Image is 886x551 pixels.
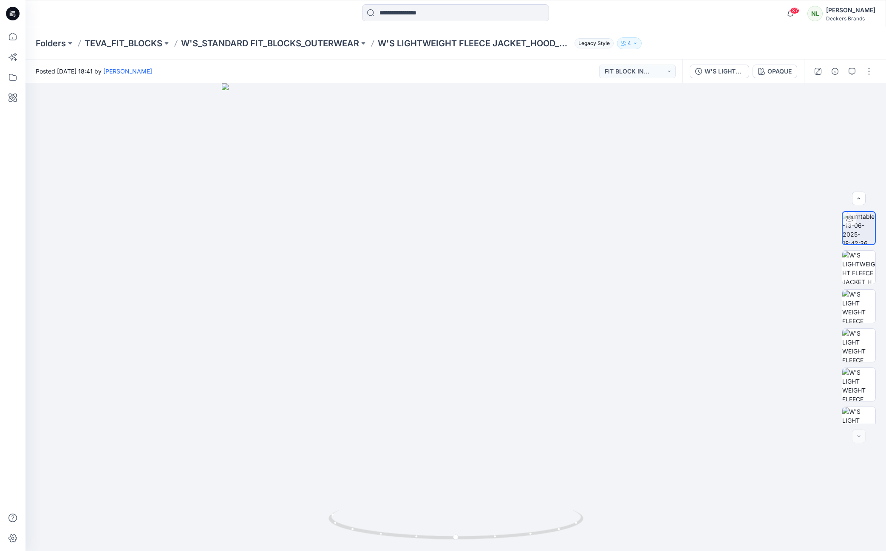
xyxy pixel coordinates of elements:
button: 4 [617,37,642,49]
img: W'S LIGHT WEIGHT FLEECE JACKET_HOOD_BLOCK_OPAQUE_Side_Block_top [842,329,875,362]
button: Details [828,65,842,78]
img: W'S LIGHT WEIGHT FLEECE JACKET_HOOD_BLOCK1_OPAQUE [842,407,875,440]
img: W'S LIGHTWEIGHT FLEECE JACKET_HOOD_BLOCK_OPAQUE [842,251,875,284]
img: turntable-13-06-2025-18:42:36 [843,212,875,244]
a: TEVA_FIT_BLOCKS [85,37,162,49]
div: W'S LIGHTWEIGHT FLEECE JACKET_HOOD_BLOCK [705,67,744,76]
button: Legacy Style [571,37,614,49]
a: [PERSON_NAME] [103,68,152,75]
div: OPAQUE [767,67,792,76]
div: [PERSON_NAME] [826,5,875,15]
p: W'S LIGHTWEIGHT FLEECE JACKET_HOOD_BLOCK [378,37,571,49]
div: NL [807,6,823,21]
button: OPAQUE [753,65,797,78]
a: W'S_STANDARD FIT_BLOCKS_OUTERWEAR [181,37,359,49]
p: 4 [628,39,631,48]
span: 37 [790,7,799,14]
a: Folders [36,37,66,49]
button: W'S LIGHTWEIGHT FLEECE JACKET_HOOD_BLOCK [690,65,749,78]
div: Deckers Brands [826,15,875,22]
span: Legacy Style [575,38,614,48]
img: W'S LIGHT WEIGHT FLEECE JACKET_HOOD_BLOCK_OPAQUE_Back_Block_top [842,368,875,401]
img: W'S LIGHT WEIGHT FLEECE JACKET_HOOD_BLOCK_OPAQUE_Front_Block_Top [842,290,875,323]
span: Posted [DATE] 18:41 by [36,67,152,76]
